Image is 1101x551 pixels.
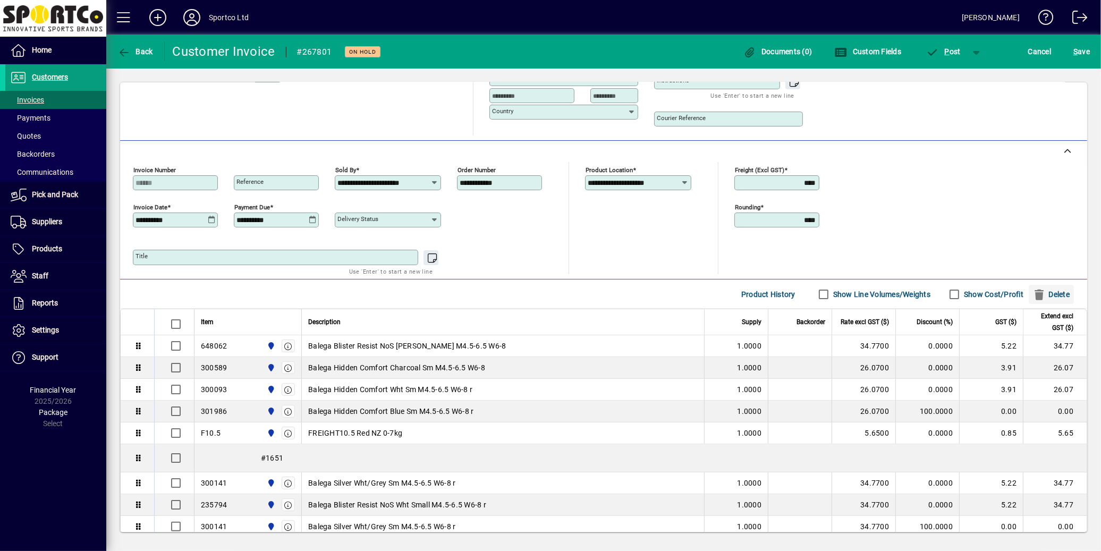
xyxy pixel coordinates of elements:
td: 0.00 [959,401,1023,422]
span: Settings [32,326,59,334]
a: Pick and Pack [5,182,106,208]
span: 1.0000 [738,499,762,510]
span: Sportco Ltd Warehouse [264,521,276,532]
button: Custom Fields [832,42,904,61]
span: ave [1073,43,1090,60]
span: Sportco Ltd Warehouse [264,340,276,352]
a: Settings [5,317,106,344]
span: S [1073,47,1078,56]
td: 34.77 [1023,472,1087,494]
span: Documents (0) [743,47,812,56]
button: Add [141,8,175,27]
span: Supply [742,316,761,328]
div: 300093 [201,384,227,395]
span: P [945,47,950,56]
span: Sportco Ltd Warehouse [264,477,276,489]
span: Balega Blister Resist NoS [PERSON_NAME] M4.5-6.5 W6-8 [308,341,506,351]
td: 5.22 [959,335,1023,357]
span: Reports [32,299,58,307]
td: 26.07 [1023,379,1087,401]
td: 0.0000 [895,472,959,494]
span: Back [117,47,153,56]
mat-label: Rounding [735,204,760,211]
span: Support [32,353,58,361]
div: 26.0700 [839,362,889,373]
mat-hint: Use 'Enter' to start a new line [711,89,794,101]
div: 26.0700 [839,406,889,417]
td: 0.00 [1023,516,1087,538]
label: Show Cost/Profit [962,289,1023,300]
div: 648062 [201,341,227,351]
mat-label: Invoice date [133,204,167,211]
div: 34.7700 [839,499,889,510]
span: Extend excl GST ($) [1030,310,1073,334]
mat-label: Country [492,107,513,115]
button: Product History [737,285,800,304]
td: 0.00 [959,516,1023,538]
div: 301986 [201,406,227,417]
a: Backorders [5,145,106,163]
td: 0.0000 [895,422,959,444]
span: Suppliers [32,217,62,226]
a: Knowledge Base [1030,2,1054,37]
mat-label: Courier Reference [657,114,706,122]
a: Reports [5,290,106,317]
a: Communications [5,163,106,181]
td: 5.22 [959,494,1023,516]
span: 1.0000 [738,521,762,532]
span: Sportco Ltd Warehouse [264,427,276,439]
td: 0.00 [1023,401,1087,422]
span: 1.0000 [738,428,762,438]
div: F10.5 [201,428,221,438]
td: 5.22 [959,472,1023,494]
span: Balega Silver Wht/Grey Sm M4.5-6.5 W6-8 r [308,478,455,488]
span: Payments [11,114,50,122]
span: ost [926,47,961,56]
div: 34.7700 [839,521,889,532]
span: Backorders [11,150,55,158]
a: Home [5,37,106,64]
label: Show Line Volumes/Weights [831,289,930,300]
span: Package [39,408,67,417]
td: 34.77 [1023,335,1087,357]
a: Logout [1064,2,1088,37]
button: Delete [1029,285,1074,304]
div: 300141 [201,521,227,532]
span: Invoices [11,96,44,104]
div: 34.7700 [839,478,889,488]
span: Balega Hidden Comfort Wht Sm M4.5-6.5 W6-8 r [308,384,472,395]
span: Sportco Ltd Warehouse [264,362,276,374]
span: Sportco Ltd Warehouse [264,405,276,417]
td: 0.0000 [895,335,959,357]
span: Delete [1033,286,1070,303]
td: 100.0000 [895,516,959,538]
span: Balega Silver Wht/Grey Sm M4.5-6.5 W6-8 r [308,521,455,532]
a: Support [5,344,106,371]
td: 3.91 [959,379,1023,401]
span: 1.0000 [738,341,762,351]
a: Suppliers [5,209,106,235]
span: Balega Blister Resist NoS Wht Small M4.5-6.5 W6-8 r [308,499,486,510]
mat-label: Sold by [335,166,356,174]
td: 3.91 [959,357,1023,379]
span: GST ($) [995,316,1017,328]
div: Customer Invoice [173,43,275,60]
mat-label: Invoice number [133,166,176,174]
span: Rate excl GST ($) [841,316,889,328]
a: Quotes [5,127,106,145]
div: 5.6500 [839,428,889,438]
mat-hint: Use 'Enter' to start a new line [349,265,433,277]
td: 0.85 [959,422,1023,444]
div: 26.0700 [839,384,889,395]
span: Quotes [11,132,41,140]
mat-label: Payment due [234,204,270,211]
td: 5.65 [1023,422,1087,444]
td: 0.0000 [895,494,959,516]
mat-label: Freight (excl GST) [735,166,784,174]
td: 26.07 [1023,357,1087,379]
td: 0.0000 [895,357,959,379]
span: Sportco Ltd Warehouse [264,499,276,511]
a: Payments [5,109,106,127]
button: Profile [175,8,209,27]
span: Products [32,244,62,253]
